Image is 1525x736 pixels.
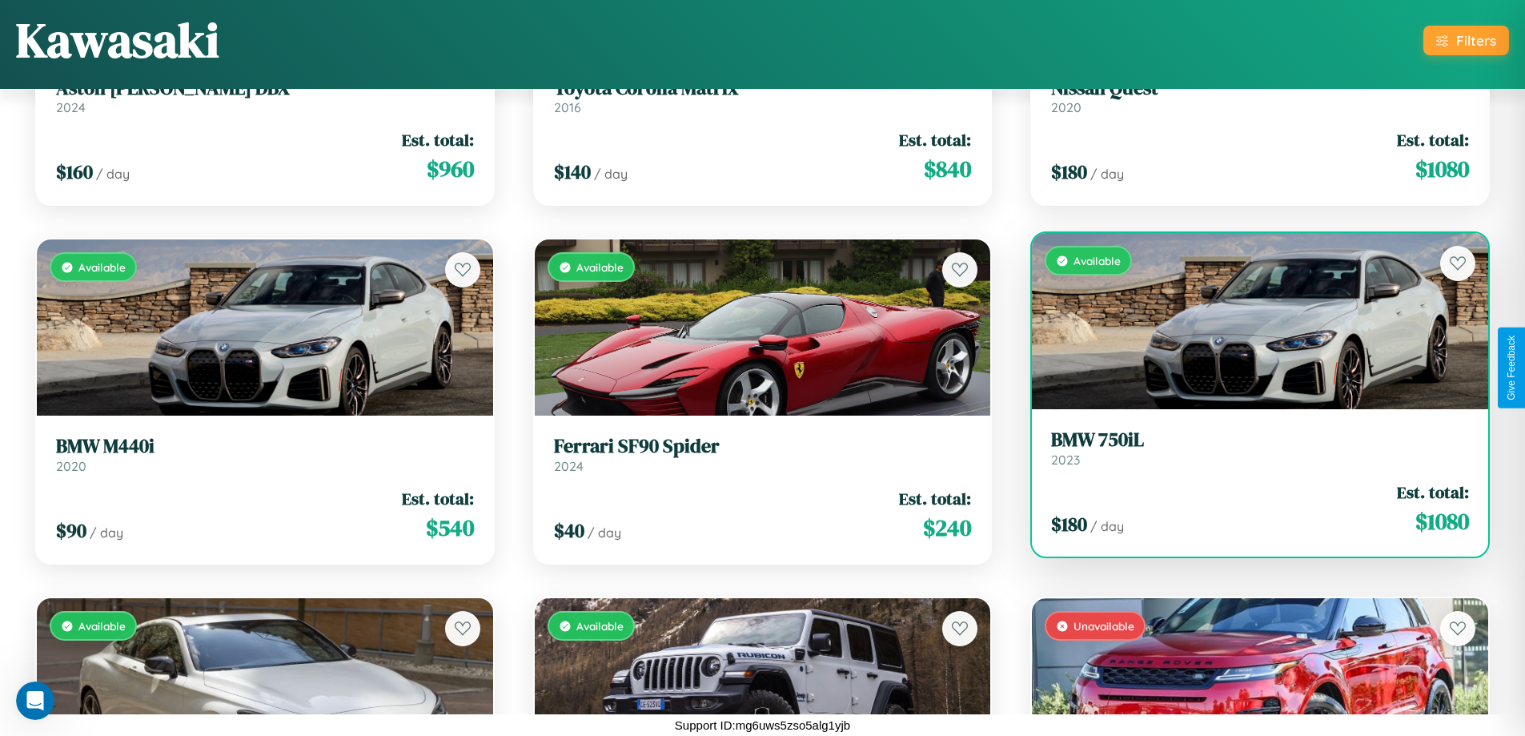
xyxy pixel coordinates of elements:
[675,714,850,736] p: Support ID: mg6uws5zso5alg1yjb
[594,166,628,182] span: / day
[56,435,474,458] h3: BMW M440i
[402,128,474,151] span: Est. total:
[899,128,971,151] span: Est. total:
[1051,452,1080,468] span: 2023
[427,153,474,185] span: $ 960
[924,153,971,185] span: $ 840
[1051,159,1087,185] span: $ 180
[1051,428,1469,468] a: BMW 750iL2023
[554,458,584,474] span: 2024
[588,525,621,541] span: / day
[56,99,86,115] span: 2024
[554,435,972,458] h3: Ferrari SF90 Spider
[1397,128,1469,151] span: Est. total:
[402,487,474,510] span: Est. total:
[78,260,126,274] span: Available
[554,77,972,116] a: Toyota Corolla Matrix2016
[1051,428,1469,452] h3: BMW 750iL
[1423,26,1509,55] button: Filters
[1051,511,1087,537] span: $ 180
[78,619,126,633] span: Available
[576,260,624,274] span: Available
[554,517,584,544] span: $ 40
[16,7,219,73] h1: Kawasaki
[1415,153,1469,185] span: $ 1080
[554,99,581,115] span: 2016
[1090,518,1124,534] span: / day
[1415,505,1469,537] span: $ 1080
[426,512,474,544] span: $ 540
[923,512,971,544] span: $ 240
[56,435,474,474] a: BMW M440i2020
[576,619,624,633] span: Available
[56,159,93,185] span: $ 160
[554,159,591,185] span: $ 140
[1090,166,1124,182] span: / day
[899,487,971,510] span: Est. total:
[1456,32,1496,49] div: Filters
[56,77,474,100] h3: Aston [PERSON_NAME] DBX
[1051,77,1469,116] a: Nissan Quest2020
[56,517,86,544] span: $ 90
[90,525,123,541] span: / day
[16,682,54,720] iframe: Intercom live chat
[1397,481,1469,504] span: Est. total:
[56,458,86,474] span: 2020
[1506,336,1517,400] div: Give Feedback
[554,435,972,474] a: Ferrari SF90 Spider2024
[56,77,474,116] a: Aston [PERSON_NAME] DBX2024
[96,166,130,182] span: / day
[1074,254,1121,267] span: Available
[1074,619,1134,633] span: Unavailable
[1051,99,1082,115] span: 2020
